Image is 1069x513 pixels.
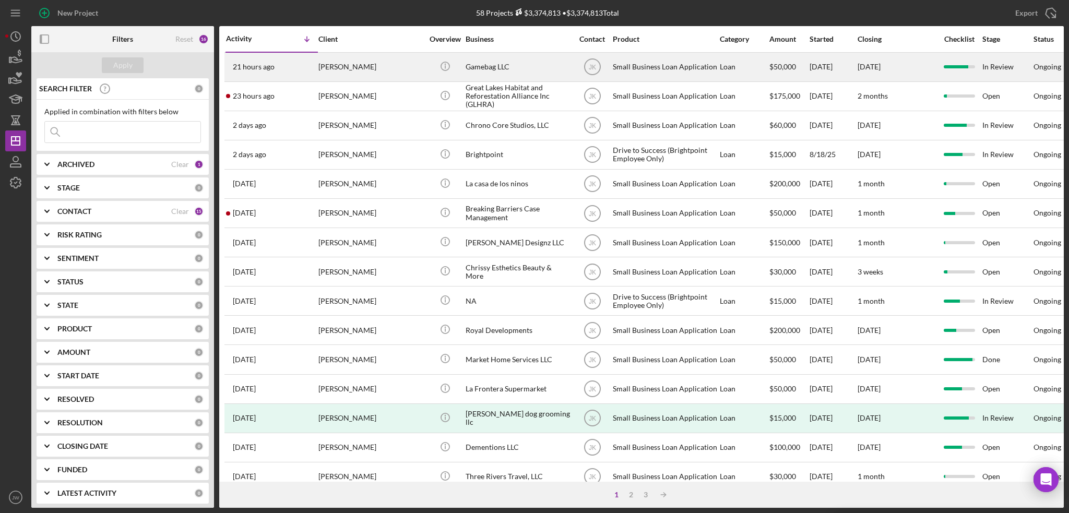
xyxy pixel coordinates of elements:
[233,326,256,335] time: 2025-10-01 20:44
[982,287,1032,315] div: In Review
[769,62,796,71] span: $50,000
[982,316,1032,344] div: Open
[858,326,881,335] time: [DATE]
[769,404,809,432] div: $15,000
[613,199,717,227] div: Small Business Loan Application
[769,326,800,335] span: $200,000
[588,64,596,71] text: JK
[318,463,423,491] div: [PERSON_NAME]
[175,35,193,43] div: Reset
[466,345,570,373] div: Market Home Services LLC
[171,207,189,216] div: Clear
[57,278,84,286] b: STATUS
[466,434,570,461] div: Dementions LLC
[1034,238,1061,247] div: Ongoing
[466,316,570,344] div: Royal Developments
[613,35,717,43] div: Product
[194,183,204,193] div: 0
[1034,443,1061,451] div: Ongoing
[198,34,209,44] div: 16
[57,489,116,497] b: LATEST ACTIVITY
[858,35,936,43] div: Closing
[588,151,596,159] text: JK
[233,92,275,100] time: 2025-10-08 15:25
[720,35,768,43] div: Category
[720,199,768,227] div: Loan
[588,268,596,276] text: JK
[57,301,78,309] b: STATE
[982,53,1032,81] div: In Review
[194,160,204,169] div: 1
[588,415,596,422] text: JK
[233,355,256,364] time: 2025-09-30 17:13
[466,287,570,315] div: NA
[858,121,881,129] time: [DATE]
[318,434,423,461] div: [PERSON_NAME]
[1034,385,1061,393] div: Ongoing
[466,53,570,81] div: Gamebag LLC
[720,404,768,432] div: Loan
[810,82,857,110] div: [DATE]
[1034,467,1059,492] div: Open Intercom Messenger
[476,8,619,17] div: 58 Projects • $3,374,813 Total
[318,316,423,344] div: [PERSON_NAME]
[466,404,570,432] div: [PERSON_NAME] dog grooming llc
[613,53,717,81] div: Small Business Loan Application
[810,53,857,81] div: [DATE]
[233,238,256,247] time: 2025-10-06 17:20
[858,443,881,451] time: [DATE]
[466,141,570,169] div: Brightpoint
[57,419,103,427] b: RESOLUTION
[720,82,768,110] div: Loan
[769,267,796,276] span: $30,000
[613,112,717,139] div: Small Business Loan Application
[613,287,717,315] div: Drive to Success (Brightpoint Employee Only)
[233,385,256,393] time: 2025-09-29 12:43
[318,258,423,285] div: [PERSON_NAME]
[1034,92,1061,100] div: Ongoing
[112,35,133,43] b: Filters
[769,150,796,159] span: $15,000
[613,170,717,198] div: Small Business Loan Application
[720,258,768,285] div: Loan
[233,414,256,422] time: 2025-09-25 21:52
[194,277,204,287] div: 0
[720,229,768,256] div: Loan
[720,434,768,461] div: Loan
[113,57,133,73] div: Apply
[57,184,80,192] b: STAGE
[982,345,1032,373] div: Done
[194,395,204,404] div: 0
[613,434,717,461] div: Small Business Loan Application
[769,472,796,481] span: $30,000
[466,35,570,43] div: Business
[318,141,423,169] div: [PERSON_NAME]
[858,150,881,159] time: [DATE]
[318,345,423,373] div: [PERSON_NAME]
[194,418,204,427] div: 0
[613,463,717,491] div: Small Business Loan Application
[194,371,204,380] div: 0
[769,179,800,188] span: $200,000
[513,8,561,17] div: $3,374,813
[425,35,465,43] div: Overview
[233,297,256,305] time: 2025-10-02 04:58
[466,112,570,139] div: Chrono Core Studios, LLC
[318,287,423,315] div: [PERSON_NAME]
[226,34,272,43] div: Activity
[1034,268,1061,276] div: Ongoing
[194,301,204,310] div: 0
[1034,355,1061,364] div: Ongoing
[982,112,1032,139] div: In Review
[613,404,717,432] div: Small Business Loan Application
[233,472,256,481] time: 2025-09-24 18:11
[810,316,857,344] div: [DATE]
[810,112,857,139] div: [DATE]
[233,121,266,129] time: 2025-10-07 19:08
[1034,63,1061,71] div: Ongoing
[720,141,768,169] div: Loan
[982,82,1032,110] div: Open
[466,463,570,491] div: Three Rivers Travel, LLC
[31,3,109,23] button: New Project
[466,199,570,227] div: Breaking Barriers Case Management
